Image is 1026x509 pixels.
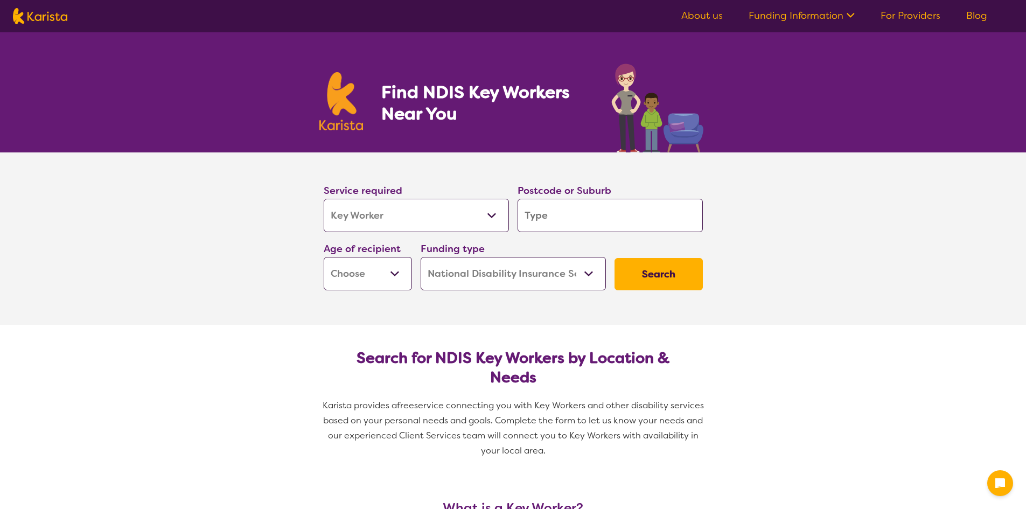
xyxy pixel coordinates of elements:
button: Search [615,258,703,290]
img: Karista logo [13,8,67,24]
span: service connecting you with Key Workers and other disability services based on your personal need... [323,400,706,456]
a: About us [681,9,723,22]
span: free [397,400,414,411]
h2: Search for NDIS Key Workers by Location & Needs [332,348,694,387]
a: For Providers [881,9,940,22]
input: Type [518,199,703,232]
img: Karista logo [319,72,364,130]
h1: Find NDIS Key Workers Near You [381,81,590,124]
a: Blog [966,9,987,22]
span: Karista provides a [323,400,397,411]
label: Service required [324,184,402,197]
label: Funding type [421,242,485,255]
label: Postcode or Suburb [518,184,611,197]
a: Funding Information [749,9,855,22]
label: Age of recipient [324,242,401,255]
img: key-worker [609,58,707,152]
